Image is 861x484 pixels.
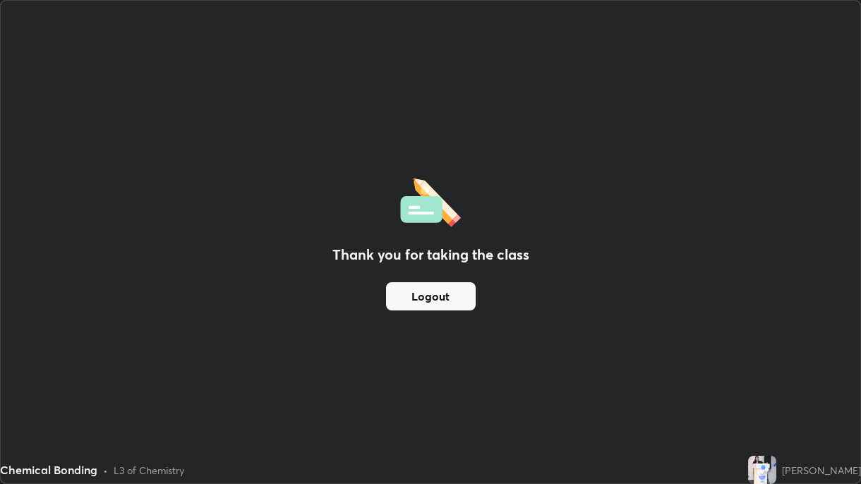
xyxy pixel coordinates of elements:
[400,174,461,227] img: offlineFeedback.1438e8b3.svg
[332,244,529,265] h2: Thank you for taking the class
[748,456,776,484] img: a992166efcf74db390abc7207ce3454e.jpg
[782,463,861,478] div: [PERSON_NAME]
[386,282,476,310] button: Logout
[103,463,108,478] div: •
[114,463,184,478] div: L3 of Chemistry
